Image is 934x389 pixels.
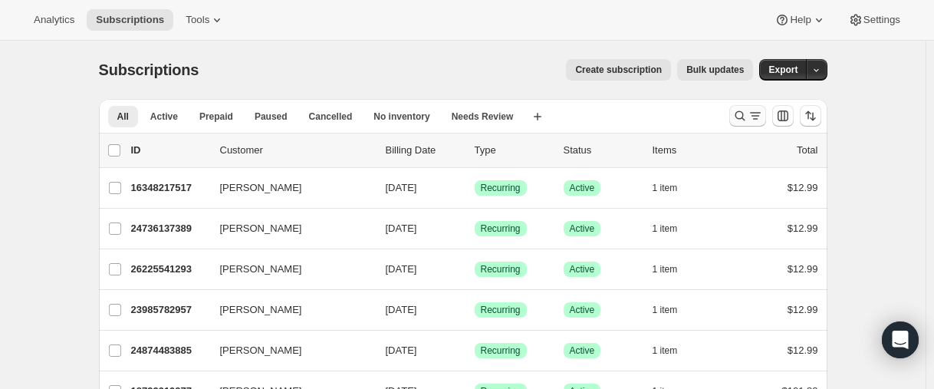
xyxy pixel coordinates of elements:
span: 1 item [653,344,678,357]
span: Active [570,263,595,275]
button: Customize table column order and visibility [772,105,794,127]
p: Total [797,143,817,158]
span: $12.99 [788,263,818,275]
button: Bulk updates [677,59,753,81]
span: 1 item [653,182,678,194]
span: [PERSON_NAME] [220,262,302,277]
span: Subscriptions [96,14,164,26]
button: Help [765,9,835,31]
span: Bulk updates [686,64,744,76]
span: $12.99 [788,182,818,193]
span: Recurring [481,344,521,357]
span: [PERSON_NAME] [220,180,302,196]
div: Items [653,143,729,158]
span: [DATE] [386,223,417,234]
span: Analytics [34,14,74,26]
button: Create subscription [566,59,671,81]
button: [PERSON_NAME] [211,216,364,241]
span: Help [790,14,811,26]
div: 16348217517[PERSON_NAME][DATE]SuccessRecurringSuccessActive1 item$12.99 [131,177,818,199]
p: Customer [220,143,373,158]
span: Needs Review [452,110,514,123]
button: Tools [176,9,234,31]
span: Active [570,304,595,316]
p: 26225541293 [131,262,208,277]
span: $12.99 [788,304,818,315]
p: 16348217517 [131,180,208,196]
button: 1 item [653,340,695,361]
button: Subscriptions [87,9,173,31]
button: 1 item [653,177,695,199]
span: Subscriptions [99,61,199,78]
span: [PERSON_NAME] [220,302,302,318]
span: Recurring [481,182,521,194]
span: No inventory [373,110,429,123]
p: 24874483885 [131,343,208,358]
span: [PERSON_NAME] [220,343,302,358]
div: Type [475,143,551,158]
span: $12.99 [788,223,818,234]
span: Active [150,110,178,123]
button: Sort the results [800,105,821,127]
p: Billing Date [386,143,462,158]
button: 1 item [653,259,695,280]
div: 23985782957[PERSON_NAME][DATE]SuccessRecurringSuccessActive1 item$12.99 [131,299,818,321]
span: Recurring [481,223,521,235]
button: 1 item [653,218,695,239]
span: Settings [863,14,900,26]
span: Paused [255,110,288,123]
span: $12.99 [788,344,818,356]
p: Status [564,143,640,158]
button: Export [759,59,807,81]
span: Export [768,64,798,76]
span: Prepaid [199,110,233,123]
button: [PERSON_NAME] [211,176,364,200]
span: Recurring [481,263,521,275]
button: [PERSON_NAME] [211,338,364,363]
span: Active [570,223,595,235]
span: Cancelled [309,110,353,123]
span: Active [570,344,595,357]
span: Active [570,182,595,194]
div: 24874483885[PERSON_NAME][DATE]SuccessRecurringSuccessActive1 item$12.99 [131,340,818,361]
span: [DATE] [386,344,417,356]
p: 23985782957 [131,302,208,318]
span: Recurring [481,304,521,316]
button: 1 item [653,299,695,321]
span: [PERSON_NAME] [220,221,302,236]
button: Search and filter results [729,105,766,127]
button: Create new view [525,106,550,127]
div: IDCustomerBilling DateTypeStatusItemsTotal [131,143,818,158]
button: Analytics [25,9,84,31]
span: 1 item [653,263,678,275]
span: All [117,110,129,123]
div: Open Intercom Messenger [882,321,919,358]
span: [DATE] [386,182,417,193]
span: 1 item [653,223,678,235]
span: [DATE] [386,304,417,315]
p: ID [131,143,208,158]
button: Settings [839,9,909,31]
p: 24736137389 [131,221,208,236]
span: [DATE] [386,263,417,275]
span: Tools [186,14,209,26]
span: 1 item [653,304,678,316]
div: 26225541293[PERSON_NAME][DATE]SuccessRecurringSuccessActive1 item$12.99 [131,259,818,280]
div: 24736137389[PERSON_NAME][DATE]SuccessRecurringSuccessActive1 item$12.99 [131,218,818,239]
button: [PERSON_NAME] [211,298,364,322]
button: [PERSON_NAME] [211,257,364,282]
span: Create subscription [575,64,662,76]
